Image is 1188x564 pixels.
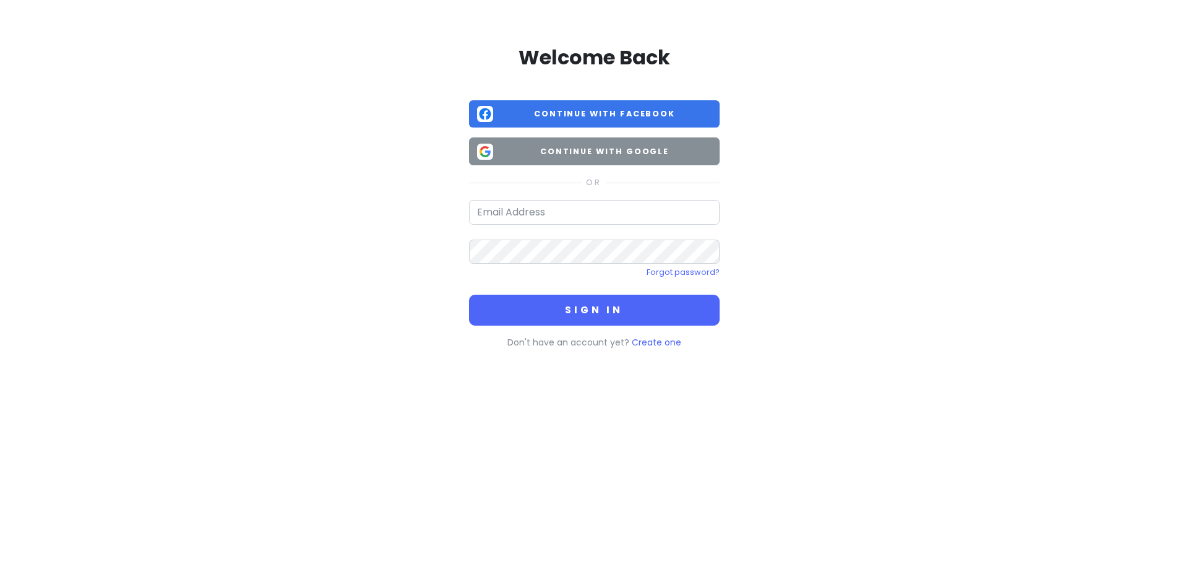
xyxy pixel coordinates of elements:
[469,200,720,225] input: Email Address
[498,108,712,120] span: Continue with Facebook
[469,336,720,349] p: Don't have an account yet?
[647,267,720,277] a: Forgot password?
[469,45,720,71] h2: Welcome Back
[477,106,493,122] img: Facebook logo
[477,144,493,160] img: Google logo
[469,137,720,165] button: Continue with Google
[498,145,712,158] span: Continue with Google
[469,100,720,128] button: Continue with Facebook
[632,336,681,349] a: Create one
[469,295,720,326] button: Sign in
